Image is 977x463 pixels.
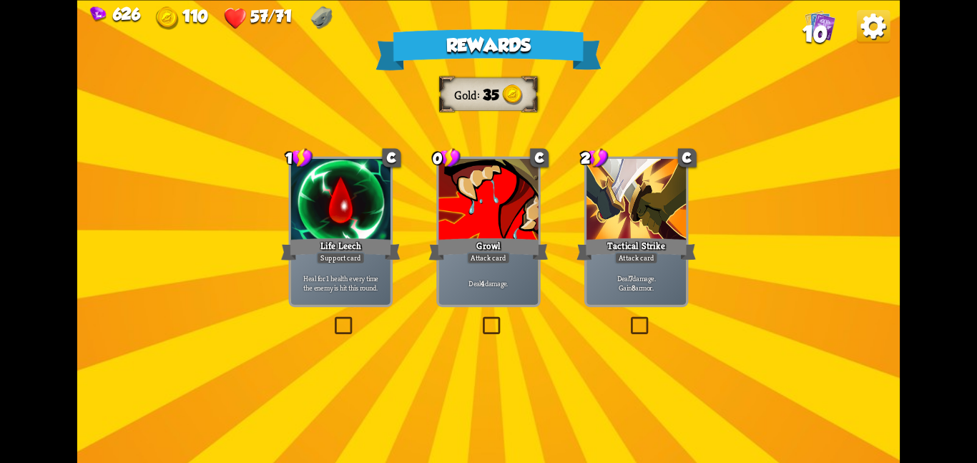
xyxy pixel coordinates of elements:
[481,278,484,288] b: 4
[857,9,890,43] img: Options_Button.png
[281,235,401,262] div: Life Leech
[285,147,313,167] div: 1
[589,273,684,292] p: Deal damage. Gain armor.
[429,235,549,262] div: Growl
[375,29,601,70] div: Rewards
[805,9,835,40] img: Cards_Icon.png
[502,84,523,105] img: Gold.png
[224,6,291,30] div: Health
[182,6,208,25] span: 110
[805,9,835,44] div: View all the cards in your deck
[467,252,511,264] div: Attack card
[90,6,107,22] img: Gem.png
[454,87,483,102] div: Gold
[614,252,658,264] div: Attack card
[632,283,635,293] b: 8
[530,148,549,167] div: C
[156,6,208,30] div: Gold
[483,86,499,102] span: 35
[311,6,333,29] img: Dragonstone - Raise your max HP by 1 after each combat.
[250,6,292,25] span: 57/71
[383,148,401,167] div: C
[156,6,179,29] img: Gold.png
[293,273,388,292] p: Heal for 1 health every time the enemy is hit this round.
[433,147,461,167] div: 0
[678,148,697,167] div: C
[90,4,140,23] div: Gems
[316,252,365,264] div: Support card
[802,21,828,47] span: 10
[581,147,609,167] div: 2
[224,6,247,29] img: Heart.png
[576,235,696,262] div: Tactical Strike
[441,278,536,288] p: Deal damage.
[629,273,632,283] b: 7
